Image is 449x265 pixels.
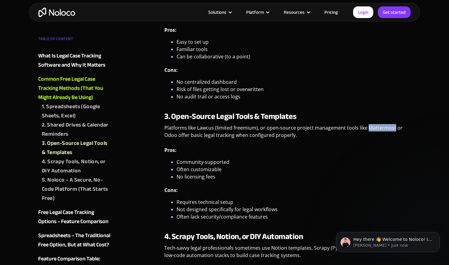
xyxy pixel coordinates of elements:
[276,8,317,16] div: Resources
[353,6,373,18] a: Login
[38,231,112,249] a: Spreadsheets – The Traditional Free Option, But at What Cost?
[42,120,112,139] a: 2. Shared Drives & Calendar Reminders
[38,208,112,226] a: Free Legal Case Tracking Options – Feature Comparison
[164,229,303,244] strong: 4. Scrapy Tools, Notion, or DIY Automation
[164,124,411,143] p: Platforms like Lawcus (limited freemium), or open-source project management tools like Mattermost...
[164,67,178,73] strong: Cons:
[164,147,177,153] strong: Pros:
[42,139,112,157] a: 3. Open-Source Legal Tools & Templates
[317,8,345,16] a: Pricing
[177,78,411,86] li: No centralized dashboard
[177,198,411,206] li: Requires technical setup
[239,8,276,16] div: Platform
[177,158,411,166] li: Community-supported
[38,75,112,102] a: Common Free Legal Case Tracking Methods (That You Might Already Be Using)
[164,109,296,124] strong: 3. Open-Source Legal Tools & Templates
[177,53,411,60] li: Can be collaborative (to a point)
[42,102,112,120] a: 1. Spreadsheets (Google Sheets, Excel)
[177,38,411,46] li: Easy to set up
[164,27,177,33] strong: Pros:
[42,175,112,203] a: 5. Noloco – A Secure, No-Code Platform (That Starts Free)
[177,206,411,213] li: Not designed specifically for legal workflows
[164,244,411,263] p: Tech-savvy legal professionals sometimes use Notion templates, Scrapy (Python-based scraping tool...
[38,51,112,70] a: What Is Legal Case Tracking Software and Why It Matters
[327,219,449,262] iframe: Intercom notifications message
[177,93,411,100] li: No audit trail or access logs
[177,213,411,220] li: Often lack security/compliance features
[246,8,264,16] div: Platform
[284,8,305,16] div: Resources
[177,166,411,173] li: Often customizable
[177,86,411,93] li: Risk of files getting lost or overwritten
[208,8,226,16] div: Solutions
[177,46,411,53] li: Familiar tools
[38,8,75,17] a: home
[201,8,239,16] div: Solutions
[164,187,178,193] strong: Cons:
[378,6,411,18] a: Get started
[42,157,112,175] a: 4. Scrapy Tools, Notion, or DIY Automation
[38,34,112,46] div: TABLE OF CONTENT
[177,173,411,180] li: No licensing fees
